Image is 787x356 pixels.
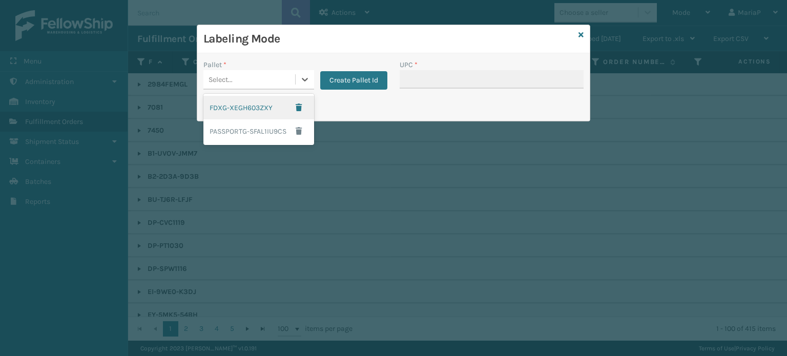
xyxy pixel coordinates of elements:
div: Select... [209,74,233,85]
div: FDXG-XEGH603ZXY [203,96,314,119]
h3: Labeling Mode [203,31,574,47]
button: Create Pallet Id [320,71,387,90]
div: PASSPORTG-SFAL1IU9CS [203,119,314,143]
label: Pallet [203,59,226,70]
label: UPC [400,59,418,70]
